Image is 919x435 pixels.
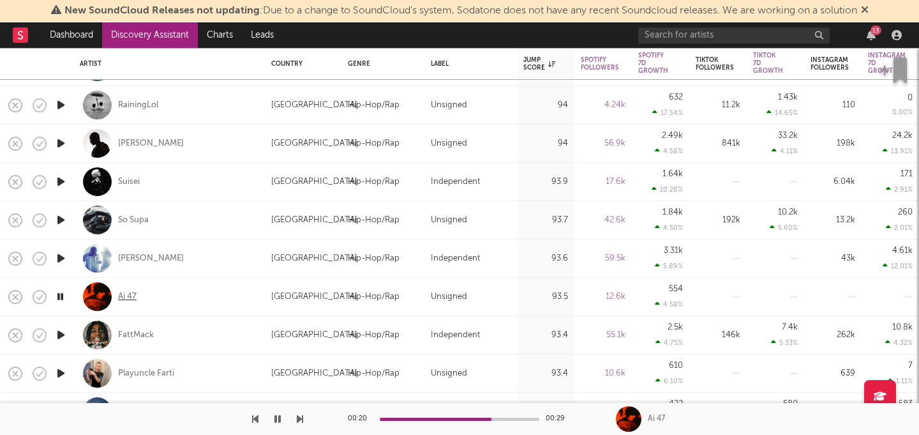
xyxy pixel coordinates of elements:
[669,285,683,293] div: 554
[271,213,357,228] div: [GEOGRAPHIC_DATA]
[766,109,798,117] div: 14.65 %
[770,224,798,232] div: 5.60 %
[581,174,625,190] div: 17.6k
[668,323,683,332] div: 2.5k
[899,400,913,408] div: 583
[886,185,913,194] div: 2.91 %
[883,147,913,155] div: 13.91 %
[696,136,740,151] div: 841k
[669,93,683,102] div: 632
[581,289,625,305] div: 12.6k
[118,330,154,341] a: FattMack
[431,366,467,381] div: Unsigned
[581,213,625,228] div: 42.6k
[581,136,625,151] div: 56.9k
[581,98,625,113] div: 4.24k
[655,339,683,347] div: 4.75 %
[271,328,357,343] div: [GEOGRAPHIC_DATA]
[908,362,913,370] div: 7
[888,377,913,385] div: 1.11 %
[886,224,913,232] div: 2.01 %
[523,289,568,305] div: 93.5
[348,328,400,343] div: Hip-Hop/Rap
[811,136,855,151] div: 198k
[811,328,855,343] div: 262k
[348,289,400,305] div: Hip-Hop/Rap
[883,262,913,270] div: 12.01 %
[271,366,357,381] div: [GEOGRAPHIC_DATA]
[638,27,830,43] input: Search for artists
[198,22,242,48] a: Charts
[546,411,571,427] div: 00:29
[431,60,504,68] div: Label
[41,22,102,48] a: Dashboard
[523,174,568,190] div: 93.9
[655,377,683,385] div: 6.10 %
[892,323,913,332] div: 10.8k
[64,6,260,16] span: New SoundCloud Releases not updating
[696,98,740,113] div: 11.2k
[648,413,665,425] div: Ai 47
[662,132,683,140] div: 2.49k
[431,289,467,305] div: Unsigned
[811,174,855,190] div: 6.04k
[523,366,568,381] div: 93.4
[431,251,480,266] div: Independent
[892,132,913,140] div: 24.2k
[867,30,876,40] button: 13
[118,368,174,379] a: Playuncle Farti
[348,213,400,228] div: Hip-Hop/Rap
[118,176,140,188] a: Suisei
[271,136,357,151] div: [GEOGRAPHIC_DATA]
[811,98,855,113] div: 110
[271,174,357,190] div: [GEOGRAPHIC_DATA]
[242,22,283,48] a: Leads
[581,56,619,72] div: Spotify Followers
[431,213,467,228] div: Unsigned
[753,52,783,75] div: Tiktok 7D Growth
[771,339,798,347] div: 5.33 %
[811,56,849,72] div: Instagram Followers
[118,253,184,264] div: [PERSON_NAME]
[523,328,568,343] div: 93.4
[652,109,683,117] div: 17.54 %
[696,213,740,228] div: 192k
[870,26,881,35] div: 13
[638,52,668,75] div: Spotify 7D Growth
[811,213,855,228] div: 13.2k
[581,251,625,266] div: 59.5k
[523,56,555,72] div: Jump Score
[892,109,913,116] div: 0.00 %
[523,136,568,151] div: 94
[811,251,855,266] div: 43k
[664,247,683,255] div: 3.31k
[102,22,198,48] a: Discovery Assistant
[669,362,683,370] div: 610
[118,291,137,303] a: Ai 47
[348,366,400,381] div: Hip-Hop/Rap
[348,174,400,190] div: Hip-Hop/Rap
[655,224,683,232] div: 4.50 %
[118,138,184,149] a: [PERSON_NAME]
[80,60,252,68] div: Artist
[662,170,683,178] div: 1.64k
[271,289,357,305] div: [GEOGRAPHIC_DATA]
[431,136,467,151] div: Unsigned
[655,262,683,270] div: 5.89 %
[861,6,869,16] span: Dismiss
[908,94,913,102] div: 0
[581,328,625,343] div: 55.1k
[778,93,798,102] div: 1.43k
[118,100,158,111] a: RainingLol
[348,136,400,151] div: Hip-Hop/Rap
[652,185,683,194] div: 10.28 %
[772,147,798,155] div: 4.11 %
[118,215,149,226] a: So Supa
